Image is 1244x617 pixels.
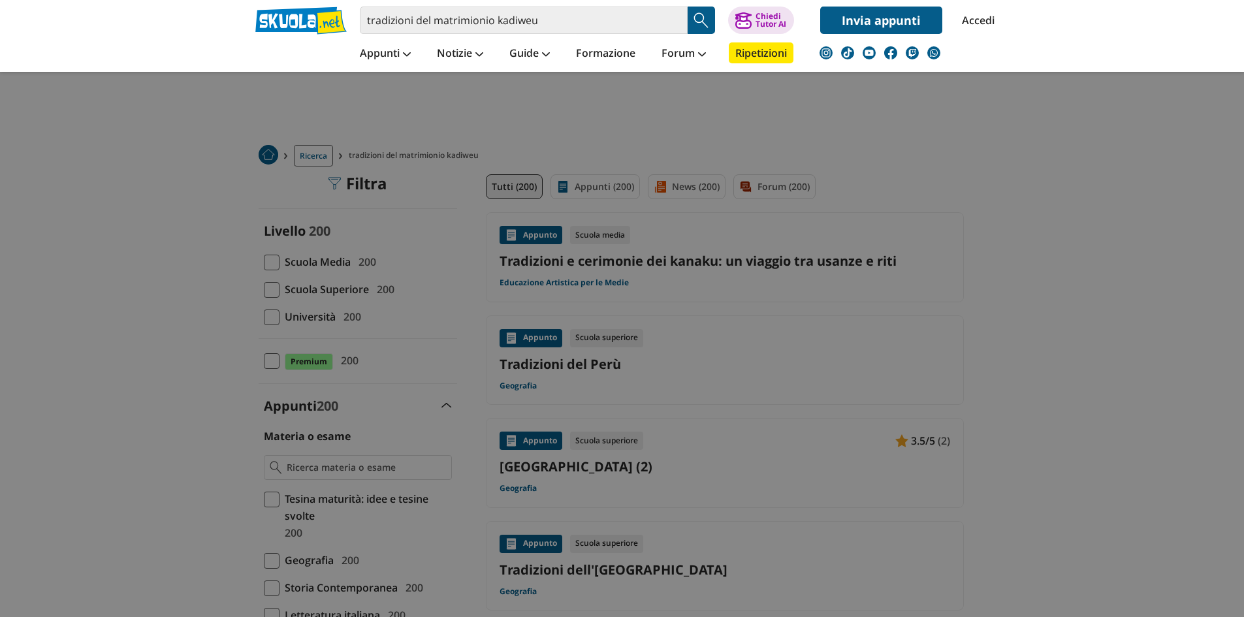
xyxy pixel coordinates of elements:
a: Guide [506,42,553,66]
div: Chiedi Tutor AI [756,12,786,28]
a: Accedi [962,7,989,34]
a: Appunti [357,42,414,66]
button: Search Button [688,7,715,34]
a: Forum [658,42,709,66]
img: instagram [820,46,833,59]
img: tiktok [841,46,854,59]
img: facebook [884,46,897,59]
img: WhatsApp [927,46,940,59]
img: Cerca appunti, riassunti o versioni [692,10,711,30]
a: Formazione [573,42,639,66]
img: youtube [863,46,876,59]
img: twitch [906,46,919,59]
a: Notizie [434,42,486,66]
button: ChiediTutor AI [728,7,794,34]
a: Ripetizioni [729,42,793,63]
input: Cerca appunti, riassunti o versioni [360,7,688,34]
a: Invia appunti [820,7,942,34]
